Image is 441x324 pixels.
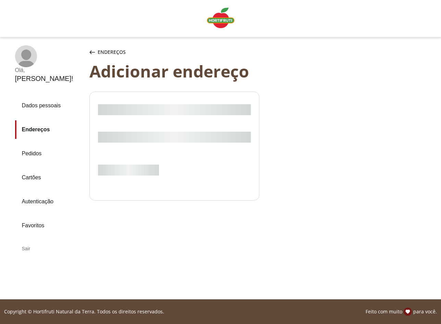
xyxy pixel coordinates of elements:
[98,49,126,56] span: Endereços
[15,168,84,187] a: Cartões
[204,5,237,32] a: Logo
[15,144,84,163] a: Pedidos
[88,45,127,59] button: Endereços
[89,62,440,81] div: Adicionar endereço
[3,308,438,316] div: Linha de sessão
[366,308,437,316] p: Feito com muito para você.
[15,216,84,235] a: Favoritos
[15,120,84,139] a: Endereços
[15,240,84,257] div: Sair
[15,192,84,211] a: Autenticação
[15,67,73,73] div: Olá ,
[15,96,84,115] a: Dados pessoais
[207,8,234,28] img: Logo
[15,75,73,83] div: [PERSON_NAME] !
[404,308,412,316] img: amor
[4,308,164,315] p: Copyright © Hortifruti Natural da Terra. Todos os direitos reservados.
